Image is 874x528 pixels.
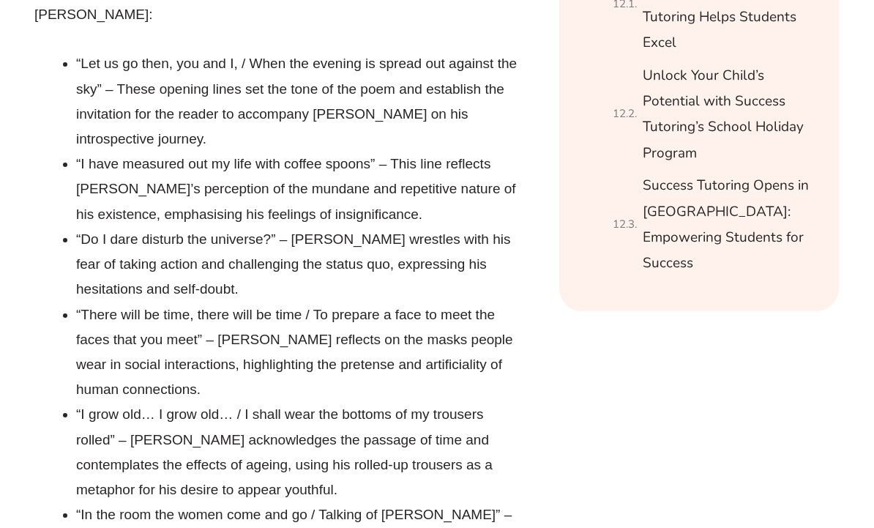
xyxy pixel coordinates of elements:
li: “There will be time, there will be time / To prepare a face to meet the faces that you meet” – [P... [76,303,525,404]
li: “I grow old… I grow old… / I shall wear the bottoms of my trousers rolled” – [PERSON_NAME] acknow... [76,403,525,503]
iframe: Chat Widget [623,362,874,528]
a: Unlock Your Child’s Potential with Success Tutoring’s School Holiday Program [643,64,821,167]
li: “Do I dare disturb the universe?” – [PERSON_NAME] wrestles with his fear of taking action and cha... [76,228,525,303]
li: “I have measured out my life with coffee spoons” – This line reflects [PERSON_NAME]’s perception ... [76,152,525,228]
li: “Let us go then, you and I, / When the evening is spread out against the sky” – These opening lin... [76,52,525,152]
a: Success Tutoring Opens in [GEOGRAPHIC_DATA]: Empowering Students for Success [643,174,821,277]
